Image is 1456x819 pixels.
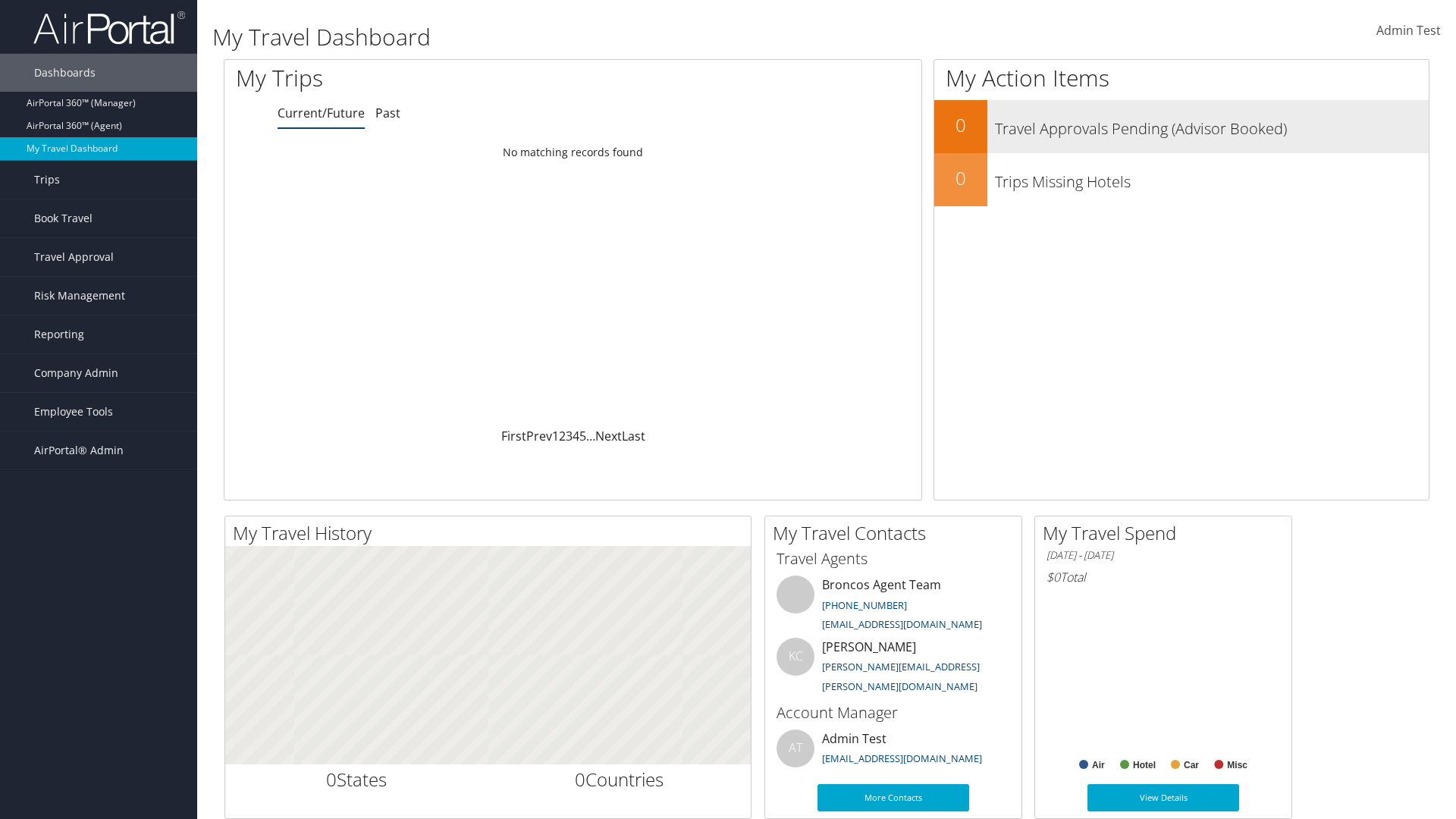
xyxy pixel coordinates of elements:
[1087,784,1239,811] a: View Details
[769,638,1018,700] li: [PERSON_NAME]
[586,428,595,444] span: …
[1046,569,1280,585] h6: Total
[995,111,1429,140] h3: Travel Approvals Pending (Advisor Booked)
[934,165,987,191] h2: 0
[236,62,620,94] h1: My Trips
[995,164,1429,193] h3: Trips Missing Hotels
[34,161,60,199] span: Trips
[34,277,125,315] span: Risk Management
[34,393,113,431] span: Employee Tools
[822,617,982,631] a: [EMAIL_ADDRESS][DOMAIN_NAME]
[224,139,921,166] td: No matching records found
[1184,760,1199,770] text: Car
[1376,22,1441,39] span: Admin Test
[777,638,814,676] div: KC
[34,354,118,392] span: Company Admin
[34,315,84,353] span: Reporting
[595,428,622,444] a: Next
[34,431,124,469] span: AirPortal® Admin
[822,752,982,765] a: [EMAIL_ADDRESS][DOMAIN_NAME]
[278,105,365,121] a: Current/Future
[622,428,645,444] a: Last
[375,105,400,121] a: Past
[566,428,573,444] a: 3
[500,767,740,792] h2: Countries
[1376,8,1441,55] a: Admin Test
[934,153,1429,206] a: 0Trips Missing Hotels
[769,730,1018,779] li: Admin Test
[1092,760,1105,770] text: Air
[501,428,526,444] a: First
[212,21,1031,53] h1: My Travel Dashboard
[934,62,1429,94] h1: My Action Items
[773,520,1021,546] h2: My Travel Contacts
[579,428,586,444] a: 5
[33,10,185,45] img: airportal-logo.png
[934,100,1429,153] a: 0Travel Approvals Pending (Advisor Booked)
[326,767,337,792] span: 0
[817,784,969,811] a: More Contacts
[573,428,579,444] a: 4
[777,702,1010,723] h3: Account Manager
[934,112,987,138] h2: 0
[777,730,814,767] div: AT
[552,428,559,444] a: 1
[1046,569,1060,585] span: $0
[526,428,552,444] a: Prev
[822,660,980,693] a: [PERSON_NAME][EMAIL_ADDRESS][PERSON_NAME][DOMAIN_NAME]
[575,767,585,792] span: 0
[34,54,96,92] span: Dashboards
[1133,760,1156,770] text: Hotel
[1046,548,1280,563] h6: [DATE] - [DATE]
[559,428,566,444] a: 2
[237,767,477,792] h2: States
[822,598,907,612] a: [PHONE_NUMBER]
[34,199,93,237] span: Book Travel
[1227,760,1247,770] text: Misc
[769,576,1018,638] li: Broncos Agent Team
[233,520,751,546] h2: My Travel History
[777,548,1010,570] h3: Travel Agents
[1043,520,1291,546] h2: My Travel Spend
[34,238,114,276] span: Travel Approval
